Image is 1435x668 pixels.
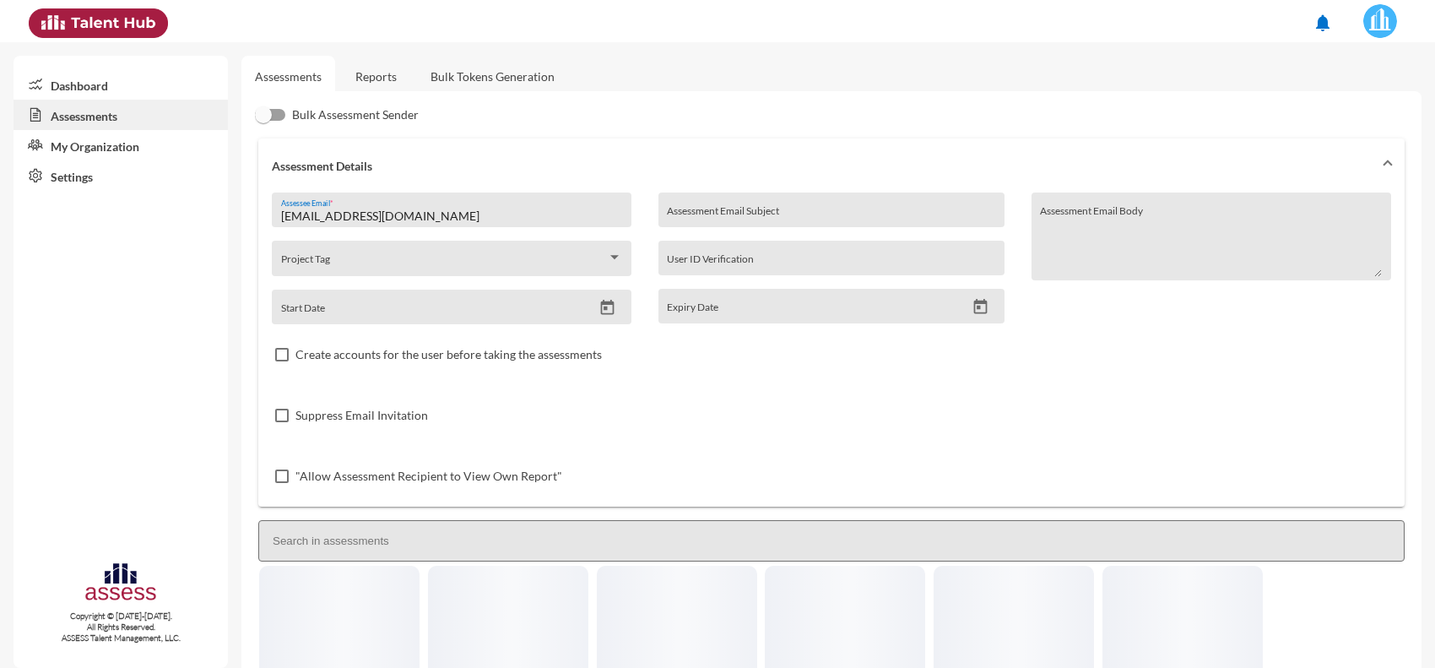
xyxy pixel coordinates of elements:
input: Assessee Email [281,209,623,223]
mat-expansion-panel-header: Assessment Details [258,138,1405,193]
a: Assessments [14,100,228,130]
mat-panel-title: Assessment Details [272,159,1371,173]
button: Open calendar [593,299,622,317]
a: Dashboard [14,69,228,100]
a: Settings [14,160,228,191]
input: Search in assessments [258,520,1405,562]
span: "Allow Assessment Recipient to View Own Report" [295,466,562,486]
p: Copyright © [DATE]-[DATE]. All Rights Reserved. ASSESS Talent Management, LLC. [14,611,228,644]
a: Assessments [255,69,322,84]
button: Open calendar [966,298,995,316]
a: My Organization [14,130,228,160]
div: Assessment Details [258,193,1405,507]
span: Bulk Assessment Sender [292,105,419,125]
span: Create accounts for the user before taking the assessments [295,345,602,365]
mat-icon: notifications [1313,13,1333,33]
span: Suppress Email Invitation [295,405,428,426]
img: assesscompany-logo.png [84,561,159,607]
a: Reports [342,56,410,97]
a: Bulk Tokens Generation [417,56,568,97]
